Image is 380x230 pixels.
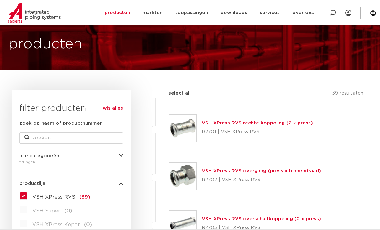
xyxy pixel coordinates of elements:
img: Thumbnail for VSH XPress RVS rechte koppeling (2 x press) [169,115,196,142]
label: select all [159,90,190,97]
a: VSH XPress RVS overgang (press x binnendraad) [202,169,321,173]
h1: producten [8,34,82,54]
span: (39) [79,195,90,200]
a: VSH XPress RVS overschuifkoppeling (2 x press) [202,217,321,221]
h3: filter producten [19,102,123,115]
label: zoek op naam of productnummer [19,120,102,127]
span: VSH XPress RVS [32,195,75,200]
img: Thumbnail for VSH XPress RVS overgang (press x binnendraad) [169,163,196,190]
span: VSH Super [32,208,60,213]
span: (0) [84,222,92,227]
span: (0) [64,208,72,213]
button: alle categorieën [19,154,123,158]
a: VSH XPress RVS rechte koppeling (2 x press) [202,121,313,125]
span: productlijn [19,181,45,186]
span: VSH XPress Koper [32,222,80,227]
div: fittingen [19,158,123,166]
button: productlijn [19,181,123,186]
a: wis alles [103,105,123,112]
input: zoeken [19,132,123,144]
span: alle categorieën [19,154,59,158]
p: 39 resultaten [332,90,363,99]
p: R2701 | VSH XPress RVS [202,127,313,137]
p: R2702 | VSH XPress RVS [202,175,321,185]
